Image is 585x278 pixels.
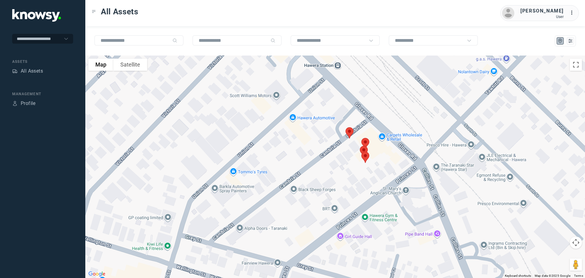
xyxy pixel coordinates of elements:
[12,9,61,22] img: Application Logo
[172,38,177,43] div: Search
[12,68,18,74] div: Assets
[570,9,577,17] div: :
[12,101,18,106] div: Profile
[12,59,73,64] div: Assets
[570,59,582,71] button: Toggle fullscreen view
[502,7,514,19] img: avatar.png
[21,100,36,107] div: Profile
[21,67,43,75] div: All Assets
[87,270,107,278] img: Google
[12,91,73,97] div: Management
[505,274,531,278] button: Keyboard shortcuts
[568,38,573,44] div: List
[570,10,576,15] tspan: ...
[570,258,582,271] button: Drag Pegman onto the map to open Street View
[520,15,564,19] div: User
[88,59,113,71] button: Show street map
[535,274,570,277] span: Map data ©2025 Google
[113,59,147,71] button: Show satellite imagery
[101,6,138,17] span: All Assets
[12,100,36,107] a: ProfileProfile
[520,7,564,15] div: [PERSON_NAME]
[271,38,275,43] div: Search
[12,67,43,75] a: AssetsAll Assets
[558,38,563,44] div: Map
[87,270,107,278] a: Open this area in Google Maps (opens a new window)
[570,236,582,249] button: Map camera controls
[574,274,583,277] a: Terms (opens in new tab)
[92,9,96,14] div: Toggle Menu
[570,9,577,16] div: :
